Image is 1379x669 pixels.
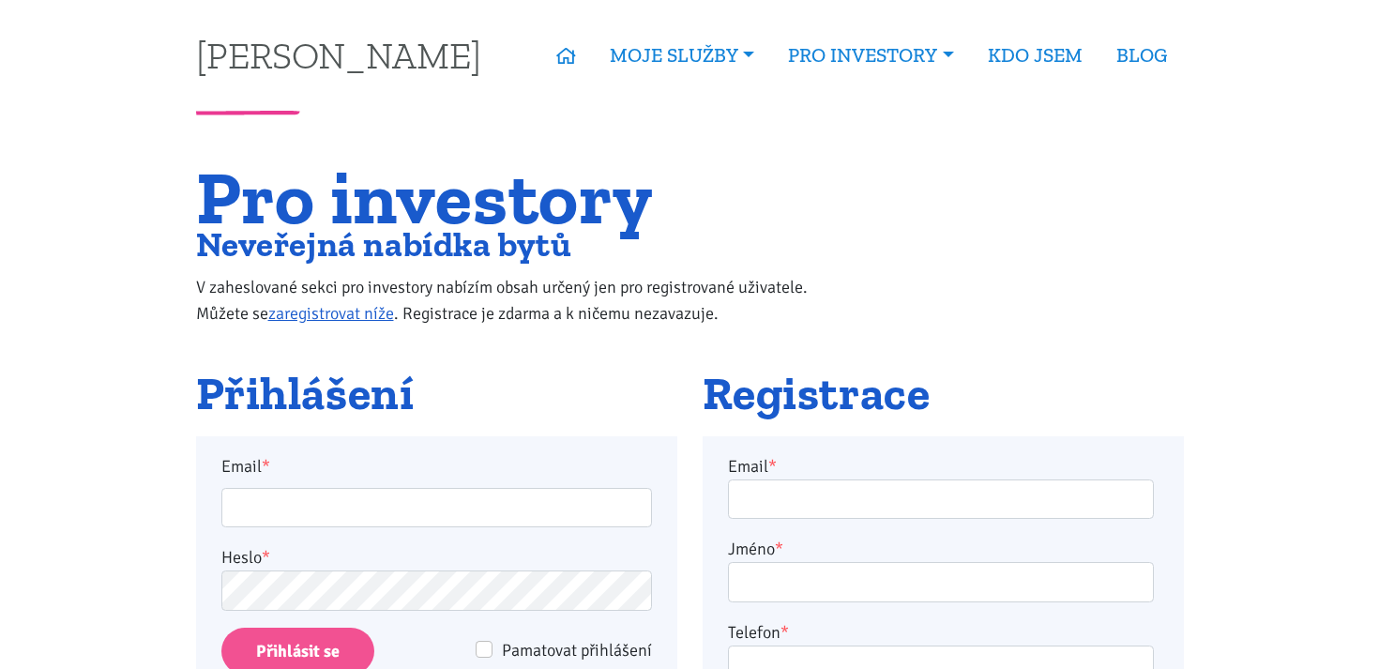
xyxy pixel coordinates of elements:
[268,303,394,324] a: zaregistrovat níže
[775,539,783,559] abbr: required
[728,619,789,646] label: Telefon
[771,34,970,77] a: PRO INVESTORY
[780,622,789,643] abbr: required
[221,544,270,570] label: Heslo
[1099,34,1184,77] a: BLOG
[703,369,1184,419] h2: Registrace
[196,37,481,73] a: [PERSON_NAME]
[593,34,771,77] a: MOJE SLUŽBY
[728,453,777,479] label: Email
[971,34,1099,77] a: KDO JSEM
[502,640,652,661] span: Pamatovat přihlášení
[196,166,846,229] h1: Pro investory
[196,229,846,260] h2: Neveřejná nabídka bytů
[768,456,777,477] abbr: required
[728,536,783,562] label: Jméno
[196,369,677,419] h2: Přihlášení
[196,274,846,327] p: V zaheslované sekci pro investory nabízím obsah určený jen pro registrované uživatele. Můžete se ...
[208,453,664,479] label: Email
